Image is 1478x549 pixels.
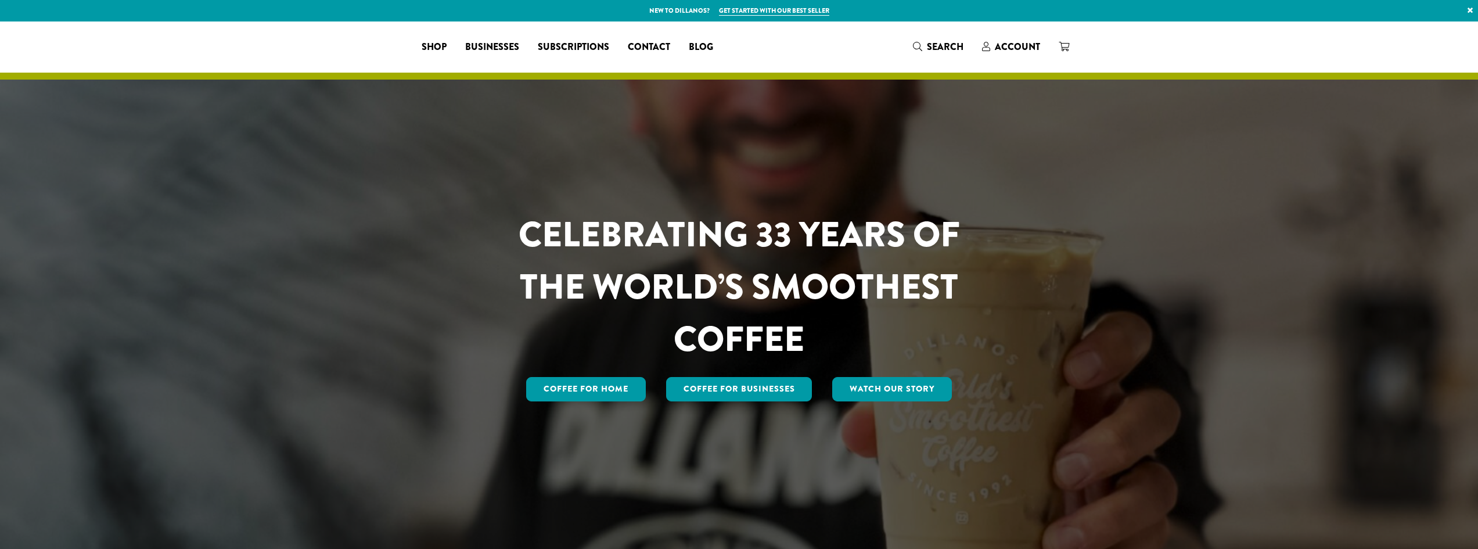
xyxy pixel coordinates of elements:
span: Blog [689,40,713,55]
a: Search [904,37,973,56]
h1: CELEBRATING 33 YEARS OF THE WORLD’S SMOOTHEST COFFEE [484,209,994,365]
a: Coffee For Businesses [666,377,812,401]
span: Contact [628,40,670,55]
a: Coffee for Home [526,377,646,401]
a: Shop [412,38,456,56]
a: Get started with our best seller [719,6,829,16]
span: Search [927,40,963,53]
span: Businesses [465,40,519,55]
span: Subscriptions [538,40,609,55]
span: Account [995,40,1040,53]
span: Shop [422,40,447,55]
a: Watch Our Story [832,377,952,401]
